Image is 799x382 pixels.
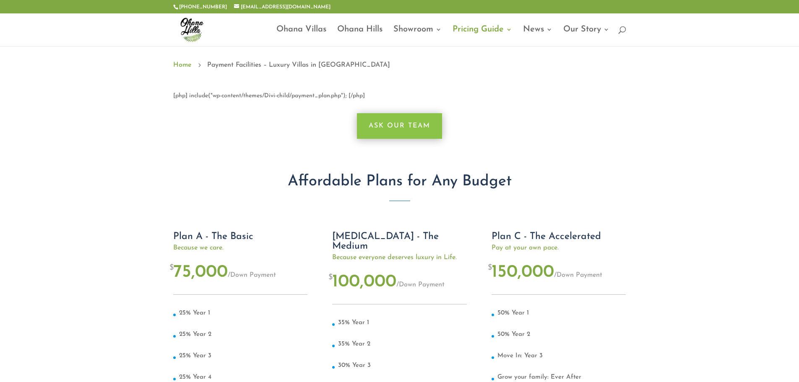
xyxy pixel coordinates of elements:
[173,91,626,101] div: [php] include("wp-content/themes/Divi-child/payment_plan.php"); [/php]
[523,26,552,46] a: News
[228,272,276,278] span: Down Payment
[195,61,203,69] span: 5
[173,232,307,244] h2: Plan A - The Basic
[179,310,210,316] span: 25% Year 1
[357,113,442,139] a: Ask Our Team
[332,232,466,253] h2: [MEDICAL_DATA] - The Medium
[337,26,383,46] a: Ohana Hills
[173,263,228,281] span: 75,000
[492,263,554,281] span: 150,000
[488,263,492,273] span: $
[179,5,227,10] a: [PHONE_NUMBER]
[207,60,390,70] span: Payment Facilities – Luxury Villas in [GEOGRAPHIC_DATA]
[338,320,369,326] span: 35% Year 1
[497,331,530,338] span: 50% Year 2
[173,60,191,70] a: Home
[492,232,626,244] h2: Plan C - The Accelerated
[175,13,208,46] img: ohana-hills
[393,26,442,46] a: Showroom
[179,331,211,338] span: 25% Year 2
[396,281,445,288] span: Down Payment
[328,273,333,283] span: $
[332,273,396,291] span: 100,000
[497,374,581,380] span: Grow your family: Ever After
[497,310,529,316] span: 50% Year 1
[234,5,331,10] a: [EMAIL_ADDRESS][DOMAIN_NAME]
[554,272,602,278] span: Down Payment
[396,281,399,288] span: /
[173,174,626,193] h2: Affordable Plans for Any Budget
[554,272,557,278] span: /
[332,253,466,262] span: Because everyone deserves luxury in Life.
[179,353,211,359] span: 25% Year 3
[338,362,371,369] span: 30% Year 3
[453,26,512,46] a: Pricing Guide
[563,26,609,46] a: Our Story
[169,263,174,273] span: $
[492,244,626,252] span: Pay at your own pace.
[338,341,370,347] span: 35% Year 2
[173,244,307,252] span: Because we care.
[276,26,326,46] a: Ohana Villas
[228,272,230,278] span: /
[179,374,211,380] span: 25% Year 4
[497,353,543,359] span: Move In: Year 3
